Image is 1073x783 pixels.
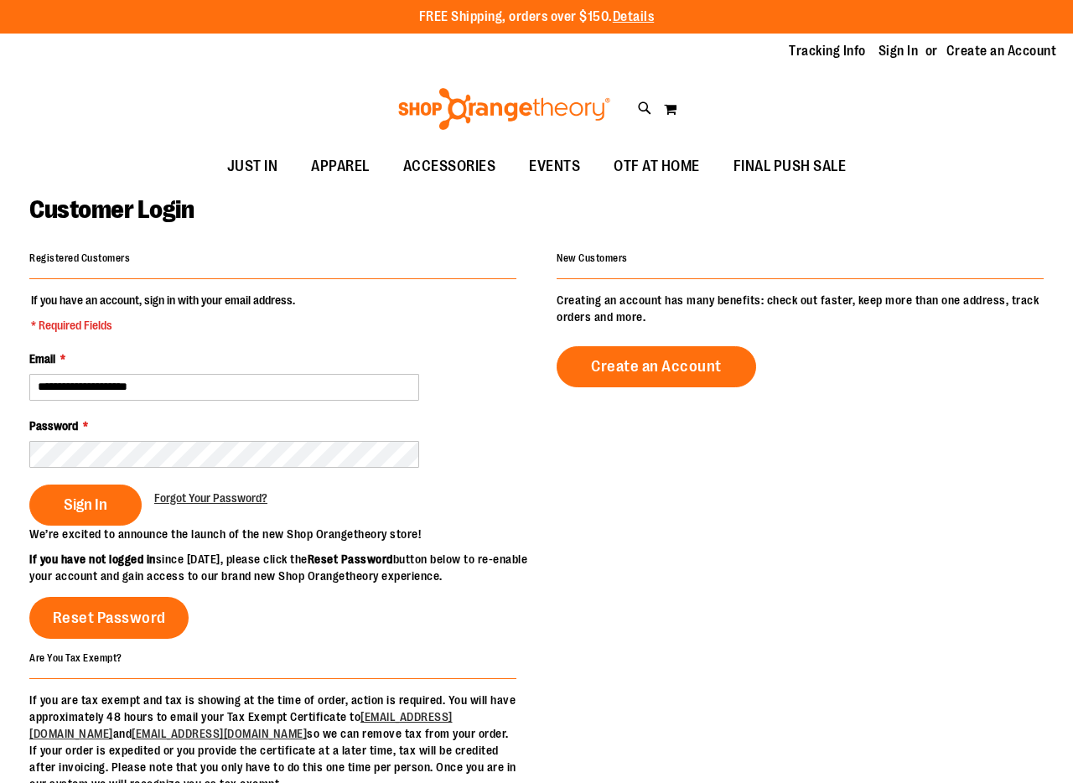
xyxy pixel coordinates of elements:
strong: Are You Tax Exempt? [29,651,122,663]
span: * Required Fields [31,317,295,334]
a: Tracking Info [789,42,866,60]
a: OTF AT HOME [597,148,717,186]
p: We’re excited to announce the launch of the new Shop Orangetheory store! [29,526,536,542]
span: Email [29,352,55,366]
span: FINAL PUSH SALE [733,148,847,185]
a: Create an Account [557,346,756,387]
a: Sign In [879,42,919,60]
a: EVENTS [512,148,597,186]
a: FINAL PUSH SALE [717,148,863,186]
a: Details [613,9,655,24]
span: EVENTS [529,148,580,185]
strong: Registered Customers [29,252,130,264]
img: Shop Orangetheory [396,88,613,130]
span: Customer Login [29,195,194,224]
span: Password [29,419,78,433]
span: Sign In [64,495,107,514]
span: JUST IN [227,148,278,185]
a: ACCESSORIES [386,148,513,186]
a: Reset Password [29,597,189,639]
legend: If you have an account, sign in with your email address. [29,292,297,334]
strong: New Customers [557,252,628,264]
a: APPAREL [294,148,386,186]
a: Create an Account [946,42,1057,60]
p: FREE Shipping, orders over $150. [419,8,655,27]
a: JUST IN [210,148,295,186]
strong: If you have not logged in [29,552,156,566]
span: Reset Password [53,609,166,627]
span: Create an Account [591,357,722,376]
strong: Reset Password [308,552,393,566]
button: Sign In [29,485,142,526]
span: Forgot Your Password? [154,491,267,505]
a: [EMAIL_ADDRESS][DOMAIN_NAME] [132,727,307,740]
span: APPAREL [311,148,370,185]
span: OTF AT HOME [614,148,700,185]
span: ACCESSORIES [403,148,496,185]
p: Creating an account has many benefits: check out faster, keep more than one address, track orders... [557,292,1044,325]
a: Forgot Your Password? [154,490,267,506]
p: since [DATE], please click the button below to re-enable your account and gain access to our bran... [29,551,536,584]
